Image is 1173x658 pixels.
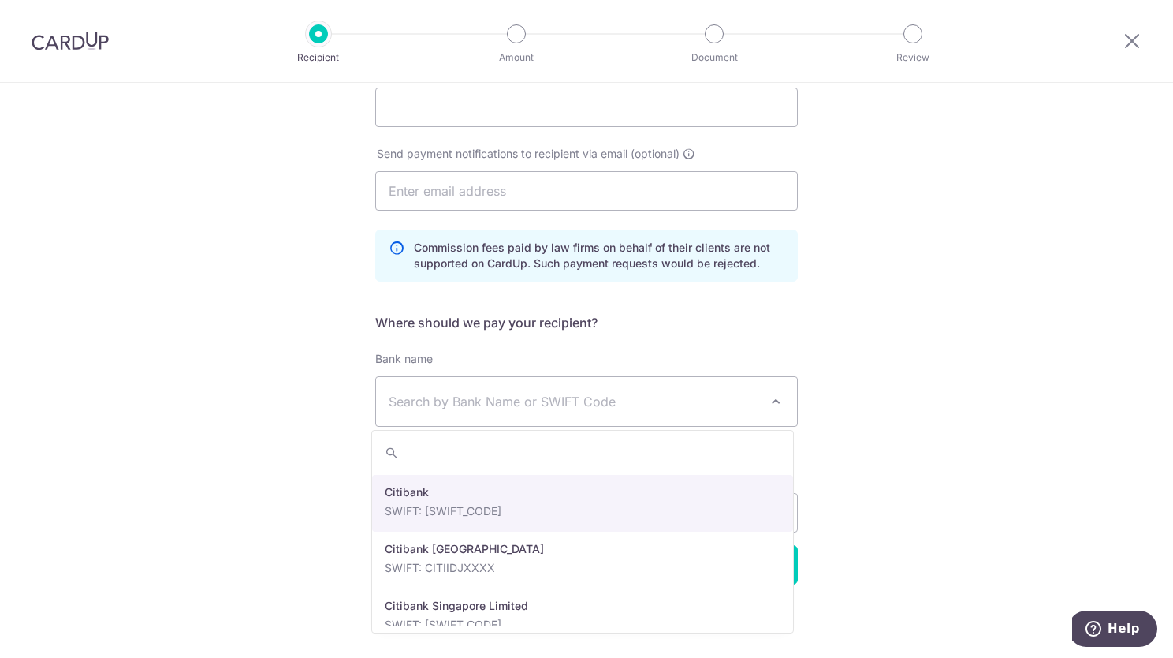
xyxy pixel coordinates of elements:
p: Citibank [385,484,780,500]
input: Enter email address [375,171,798,211]
p: Document [656,50,773,65]
p: Recipient [260,50,377,65]
p: Citibank [GEOGRAPHIC_DATA] [385,541,780,557]
img: CardUp [32,32,109,50]
p: SWIFT: CITIIDJXXXX [385,560,780,576]
h5: Where should we pay your recipient? [375,313,798,332]
p: SWIFT: [SWIFT_CODE] [385,617,780,633]
p: Review [855,50,971,65]
p: Commission fees paid by law firms on behalf of their clients are not supported on CardUp. Such pa... [414,240,784,271]
iframe: Opens a widget where you can find more information [1072,611,1157,650]
p: SWIFT: [SWIFT_CODE] [385,503,780,519]
p: Amount [458,50,575,65]
p: Citibank Singapore Limited [385,598,780,614]
span: Send payment notifications to recipient via email (optional) [377,146,680,162]
label: Bank name [375,351,433,367]
span: Search by Bank Name or SWIFT Code [389,392,759,411]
